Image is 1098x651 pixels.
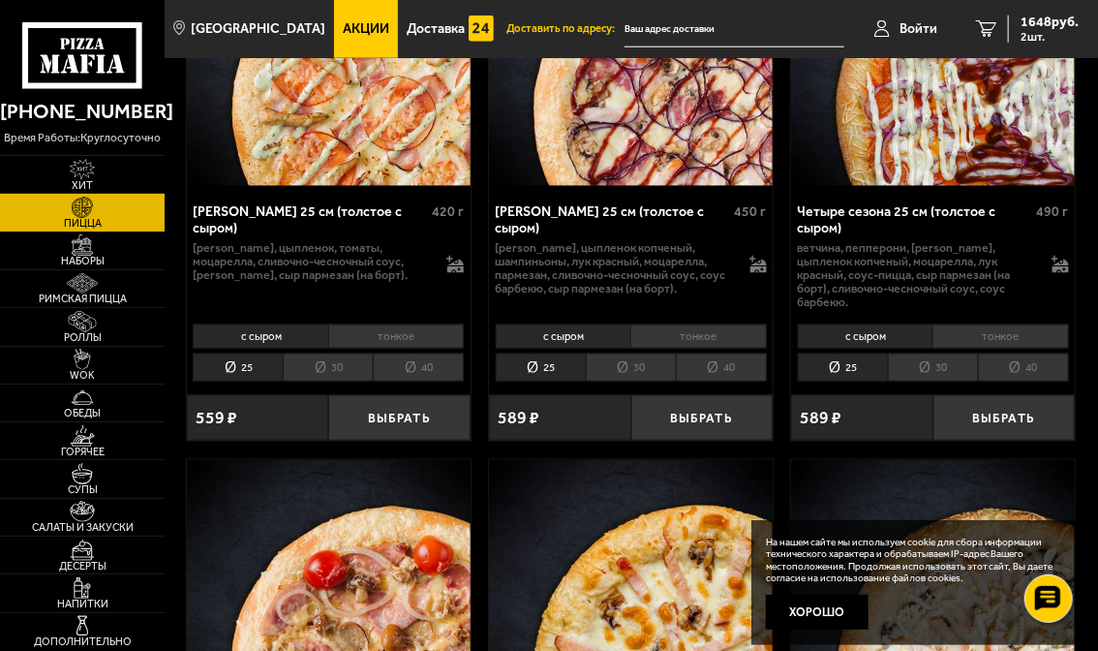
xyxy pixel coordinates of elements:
[933,395,1075,441] button: Выбрать
[1021,15,1079,29] span: 1648 руб.
[283,354,373,382] li: 30
[328,325,465,349] li: тонкое
[373,354,464,382] li: 40
[798,203,1032,236] div: Четыре сезона 25 см (толстое с сыром)
[735,203,767,220] span: 450 г
[798,241,1040,310] p: ветчина, пепперони, [PERSON_NAME], цыпленок копченый, моцарелла, лук красный, соус-пицца, сыр пар...
[191,22,325,36] span: [GEOGRAPHIC_DATA]
[586,354,676,382] li: 30
[193,241,435,283] p: [PERSON_NAME], цыпленок, томаты, моцарелла, сливочно-чесночный соус, [PERSON_NAME], сыр пармезан ...
[1037,203,1069,220] span: 490 г
[676,354,767,382] li: 40
[932,325,1069,349] li: тонкое
[432,203,464,220] span: 420 г
[631,395,773,441] button: Выбрать
[193,325,328,349] li: с сыром
[407,22,465,36] span: Доставка
[766,595,869,629] button: Хорошо
[506,23,625,34] span: Доставить по адресу:
[1021,31,1079,43] span: 2 шт.
[496,325,631,349] li: с сыром
[801,409,842,426] span: 589 ₽
[193,203,427,236] div: [PERSON_NAME] 25 см (толстое с сыром)
[900,22,937,36] span: Войти
[328,395,470,441] button: Выбрать
[496,203,730,236] div: [PERSON_NAME] 25 см (толстое с сыром)
[766,537,1055,584] p: На нашем сайте мы используем cookie для сбора информации технического характера и обрабатываем IP...
[630,325,767,349] li: тонкое
[197,409,238,426] span: 559 ₽
[499,409,540,426] span: 589 ₽
[496,241,738,296] p: [PERSON_NAME], цыпленок копченый, шампиньоны, лук красный, моцарелла, пармезан, сливочно-чесночны...
[343,22,389,36] span: Акции
[469,15,495,42] img: 15daf4d41897b9f0e9f617042186c801.svg
[798,354,888,382] li: 25
[193,354,283,382] li: 25
[625,12,844,47] input: Ваш адрес доставки
[978,354,1069,382] li: 40
[496,354,586,382] li: 25
[798,325,933,349] li: с сыром
[888,354,978,382] li: 30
